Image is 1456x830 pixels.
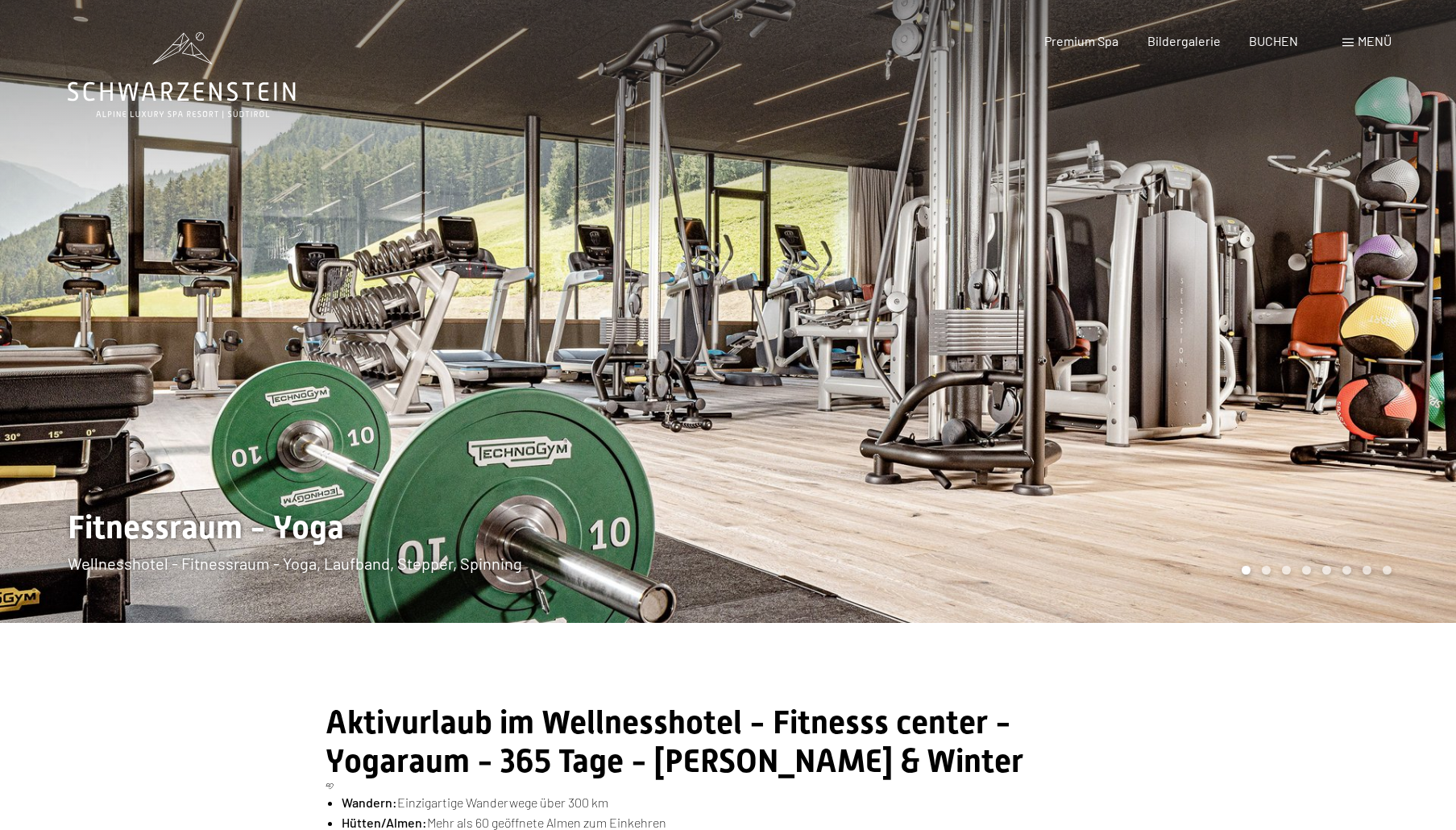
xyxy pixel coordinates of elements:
div: Carousel Page 5 [1322,566,1331,575]
div: Carousel Page 2 [1262,566,1271,575]
strong: Hütten/Almen: [342,815,427,830]
a: Premium Spa [1044,33,1118,48]
div: Carousel Page 8 [1383,566,1392,575]
div: Carousel Page 4 [1302,566,1311,575]
li: Einzigartige Wanderwege über 300 km [342,792,1130,813]
span: Menü [1358,33,1392,48]
a: Bildergalerie [1147,33,1221,48]
div: Carousel Page 1 (Current Slide) [1242,566,1251,575]
div: Carousel Page 3 [1282,566,1291,575]
strong: Wandern: [342,795,397,810]
div: Carousel Pagination [1236,566,1392,575]
div: Carousel Page 7 [1363,566,1371,575]
span: Aktivurlaub im Wellnesshotel - Fitnesss center - Yogaraum - 365 Tage - [PERSON_NAME] & Winter [326,703,1023,780]
div: Carousel Page 6 [1342,566,1351,575]
a: BUCHEN [1249,33,1298,48]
